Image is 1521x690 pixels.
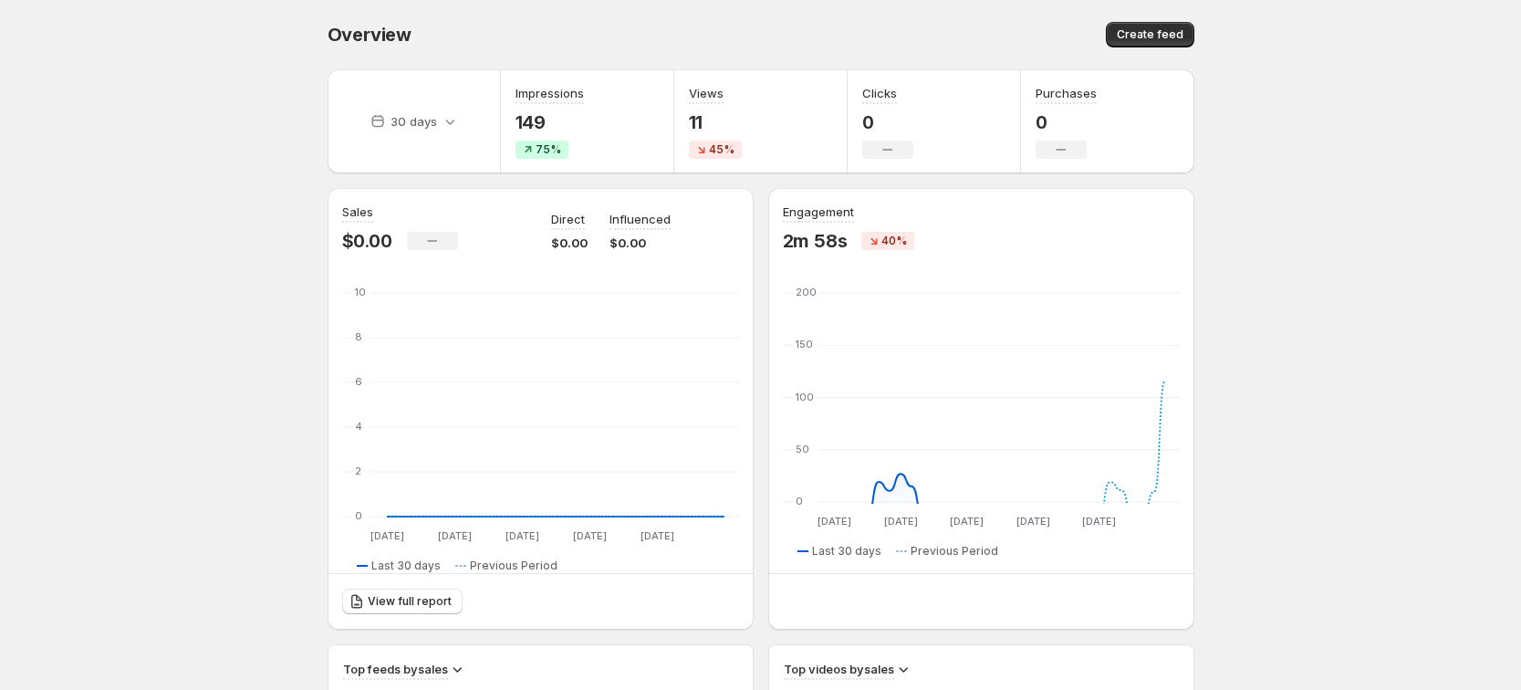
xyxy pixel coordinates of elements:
[355,509,362,522] text: 0
[551,210,585,228] p: Direct
[342,589,463,614] a: View full report
[342,203,373,221] h3: Sales
[640,529,673,542] text: [DATE]
[355,375,362,388] text: 6
[796,338,813,350] text: 150
[328,24,412,46] span: Overview
[370,529,403,542] text: [DATE]
[950,515,984,528] text: [DATE]
[1082,515,1116,528] text: [DATE]
[609,210,671,228] p: Influenced
[783,203,854,221] h3: Engagement
[862,84,897,102] h3: Clicks
[818,515,851,528] text: [DATE]
[862,111,913,133] p: 0
[796,495,803,507] text: 0
[371,559,441,573] span: Last 30 days
[784,660,894,678] h3: Top videos by sales
[1016,515,1049,528] text: [DATE]
[355,420,362,433] text: 4
[689,84,724,102] h3: Views
[551,234,588,252] p: $0.00
[355,286,366,298] text: 10
[783,230,848,252] p: 2m 58s
[881,234,907,248] span: 40%
[796,391,814,403] text: 100
[796,286,817,298] text: 200
[911,544,998,559] span: Previous Period
[391,112,437,131] p: 30 days
[516,111,584,133] p: 149
[1036,111,1097,133] p: 0
[1036,84,1097,102] h3: Purchases
[516,84,584,102] h3: Impressions
[343,660,448,678] h3: Top feeds by sales
[505,529,538,542] text: [DATE]
[883,515,917,528] text: [DATE]
[1106,22,1194,47] button: Create feed
[689,111,742,133] p: 11
[1117,27,1183,42] span: Create feed
[709,142,734,157] span: 45%
[355,330,362,343] text: 8
[470,559,557,573] span: Previous Period
[355,465,361,477] text: 2
[812,544,881,559] span: Last 30 days
[437,529,471,542] text: [DATE]
[342,230,392,252] p: $0.00
[368,594,452,609] span: View full report
[572,529,606,542] text: [DATE]
[609,234,671,252] p: $0.00
[536,142,561,157] span: 75%
[796,443,809,455] text: 50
